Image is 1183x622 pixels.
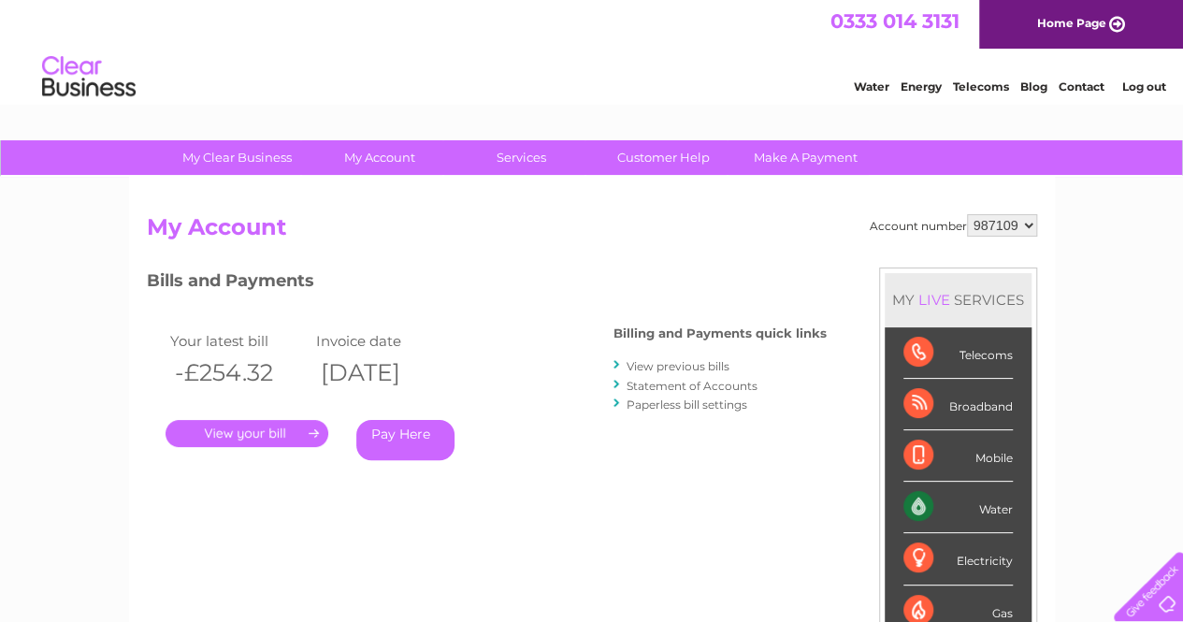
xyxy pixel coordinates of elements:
[311,354,457,392] th: [DATE]
[356,420,454,460] a: Pay Here
[729,140,883,175] a: Make A Payment
[302,140,456,175] a: My Account
[151,10,1034,91] div: Clear Business is a trading name of Verastar Limited (registered in [GEOGRAPHIC_DATA] No. 3667643...
[160,140,314,175] a: My Clear Business
[885,273,1032,326] div: MY SERVICES
[627,379,757,393] a: Statement of Accounts
[166,328,311,354] td: Your latest bill
[1121,80,1165,94] a: Log out
[147,214,1037,250] h2: My Account
[613,326,827,340] h4: Billing and Payments quick links
[166,354,311,392] th: -£254.32
[870,214,1037,237] div: Account number
[147,268,827,300] h3: Bills and Payments
[903,327,1013,379] div: Telecoms
[311,328,457,354] td: Invoice date
[444,140,599,175] a: Services
[627,359,729,373] a: View previous bills
[166,420,328,447] a: .
[854,80,889,94] a: Water
[953,80,1009,94] a: Telecoms
[1059,80,1104,94] a: Contact
[903,430,1013,482] div: Mobile
[903,482,1013,533] div: Water
[903,379,1013,430] div: Broadband
[1020,80,1047,94] a: Blog
[830,9,959,33] a: 0333 014 3131
[901,80,942,94] a: Energy
[903,533,1013,585] div: Electricity
[915,291,954,309] div: LIVE
[586,140,741,175] a: Customer Help
[627,398,747,412] a: Paperless bill settings
[41,49,137,106] img: logo.png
